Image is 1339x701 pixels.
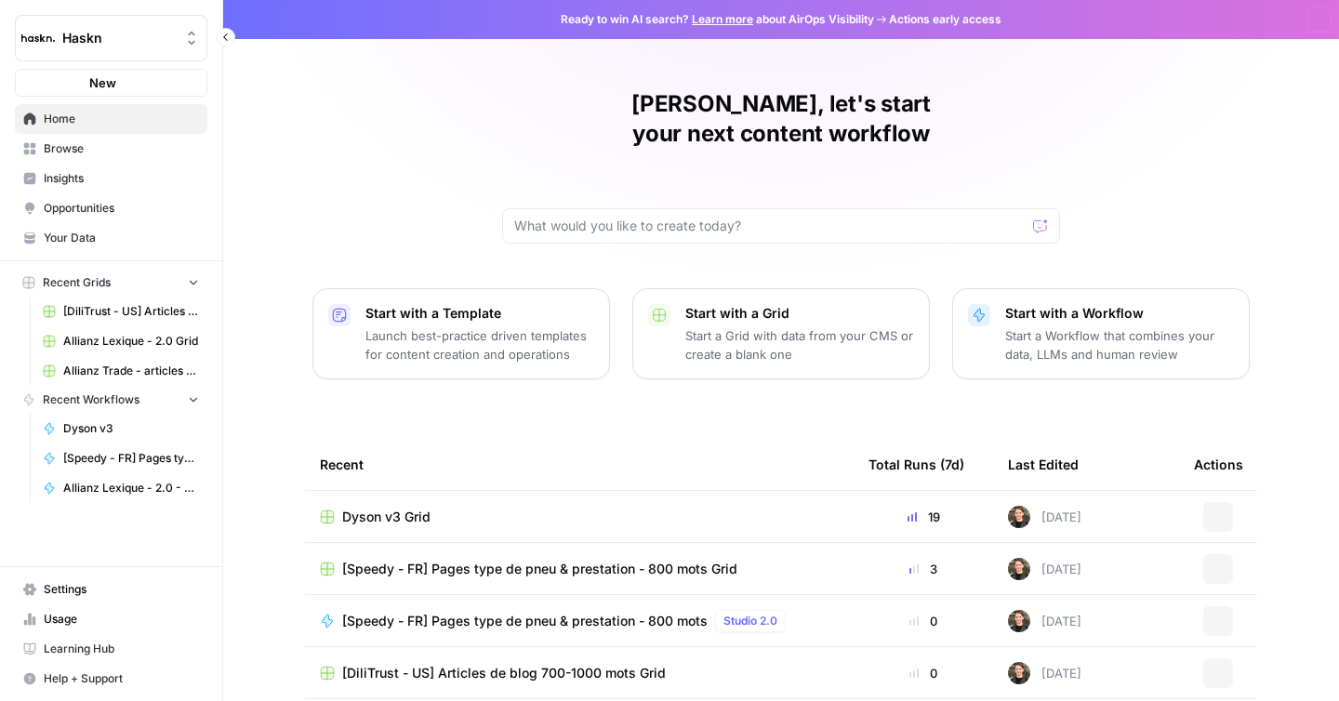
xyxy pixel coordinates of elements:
[1008,439,1079,490] div: Last Edited
[63,333,199,350] span: Allianz Lexique - 2.0 Grid
[15,134,207,164] a: Browse
[320,560,839,578] a: [Speedy - FR] Pages type de pneu & prestation - 800 mots Grid
[312,288,610,379] button: Start with a TemplateLaunch best-practice driven templates for content creation and operations
[1008,610,1081,632] div: [DATE]
[1008,662,1030,684] img: uhgcgt6zpiex4psiaqgkk0ok3li6
[868,439,964,490] div: Total Runs (7d)
[685,326,914,364] p: Start a Grid with data from your CMS or create a blank one
[43,391,139,408] span: Recent Workflows
[21,21,55,55] img: Haskn Logo
[502,89,1060,149] h1: [PERSON_NAME], let's start your next content workflow
[63,420,199,437] span: Dyson v3
[1005,304,1234,323] p: Start with a Workflow
[632,288,930,379] button: Start with a GridStart a Grid with data from your CMS or create a blank one
[1008,558,1030,580] img: uhgcgt6zpiex4psiaqgkk0ok3li6
[1008,662,1081,684] div: [DATE]
[15,15,207,61] button: Workspace: Haskn
[15,69,207,97] button: New
[34,356,207,386] a: Allianz Trade - articles de blog Grid
[44,611,199,628] span: Usage
[889,11,1001,28] span: Actions early access
[1005,326,1234,364] p: Start a Workflow that combines your data, LLMs and human review
[15,104,207,134] a: Home
[44,641,199,657] span: Learning Hub
[44,670,199,687] span: Help + Support
[15,193,207,223] a: Opportunities
[868,612,978,630] div: 0
[1008,506,1030,528] img: uhgcgt6zpiex4psiaqgkk0ok3li6
[15,604,207,634] a: Usage
[868,508,978,526] div: 19
[44,111,199,127] span: Home
[89,73,116,92] span: New
[15,269,207,297] button: Recent Grids
[514,217,1026,235] input: What would you like to create today?
[34,414,207,443] a: Dyson v3
[44,581,199,598] span: Settings
[342,560,737,578] span: [Speedy - FR] Pages type de pneu & prestation - 800 mots Grid
[342,612,708,630] span: [Speedy - FR] Pages type de pneu & prestation - 800 mots
[44,200,199,217] span: Opportunities
[1008,506,1081,528] div: [DATE]
[34,473,207,503] a: Allianz Lexique - 2.0 - Emprunteur - août 2025
[34,326,207,356] a: Allianz Lexique - 2.0 Grid
[34,297,207,326] a: [DiliTrust - US] Articles de blog 700-1000 mots Grid
[15,164,207,193] a: Insights
[1008,558,1081,580] div: [DATE]
[44,230,199,246] span: Your Data
[15,223,207,253] a: Your Data
[63,480,199,496] span: Allianz Lexique - 2.0 - Emprunteur - août 2025
[320,439,839,490] div: Recent
[868,664,978,682] div: 0
[365,304,594,323] p: Start with a Template
[342,664,666,682] span: [DiliTrust - US] Articles de blog 700-1000 mots Grid
[62,29,175,47] span: Haskn
[63,363,199,379] span: Allianz Trade - articles de blog Grid
[685,304,914,323] p: Start with a Grid
[44,140,199,157] span: Browse
[320,610,839,632] a: [Speedy - FR] Pages type de pneu & prestation - 800 motsStudio 2.0
[15,575,207,604] a: Settings
[561,11,874,28] span: Ready to win AI search? about AirOps Visibility
[34,443,207,473] a: [Speedy - FR] Pages type de pneu & prestation - 800 mots
[1194,439,1243,490] div: Actions
[723,613,777,629] span: Studio 2.0
[952,288,1250,379] button: Start with a WorkflowStart a Workflow that combines your data, LLMs and human review
[15,386,207,414] button: Recent Workflows
[44,170,199,187] span: Insights
[63,303,199,320] span: [DiliTrust - US] Articles de blog 700-1000 mots Grid
[342,508,431,526] span: Dyson v3 Grid
[320,508,839,526] a: Dyson v3 Grid
[1008,610,1030,632] img: uhgcgt6zpiex4psiaqgkk0ok3li6
[692,12,753,26] a: Learn more
[15,664,207,694] button: Help + Support
[15,634,207,664] a: Learning Hub
[320,664,839,682] a: [DiliTrust - US] Articles de blog 700-1000 mots Grid
[43,274,111,291] span: Recent Grids
[365,326,594,364] p: Launch best-practice driven templates for content creation and operations
[63,450,199,467] span: [Speedy - FR] Pages type de pneu & prestation - 800 mots
[868,560,978,578] div: 3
